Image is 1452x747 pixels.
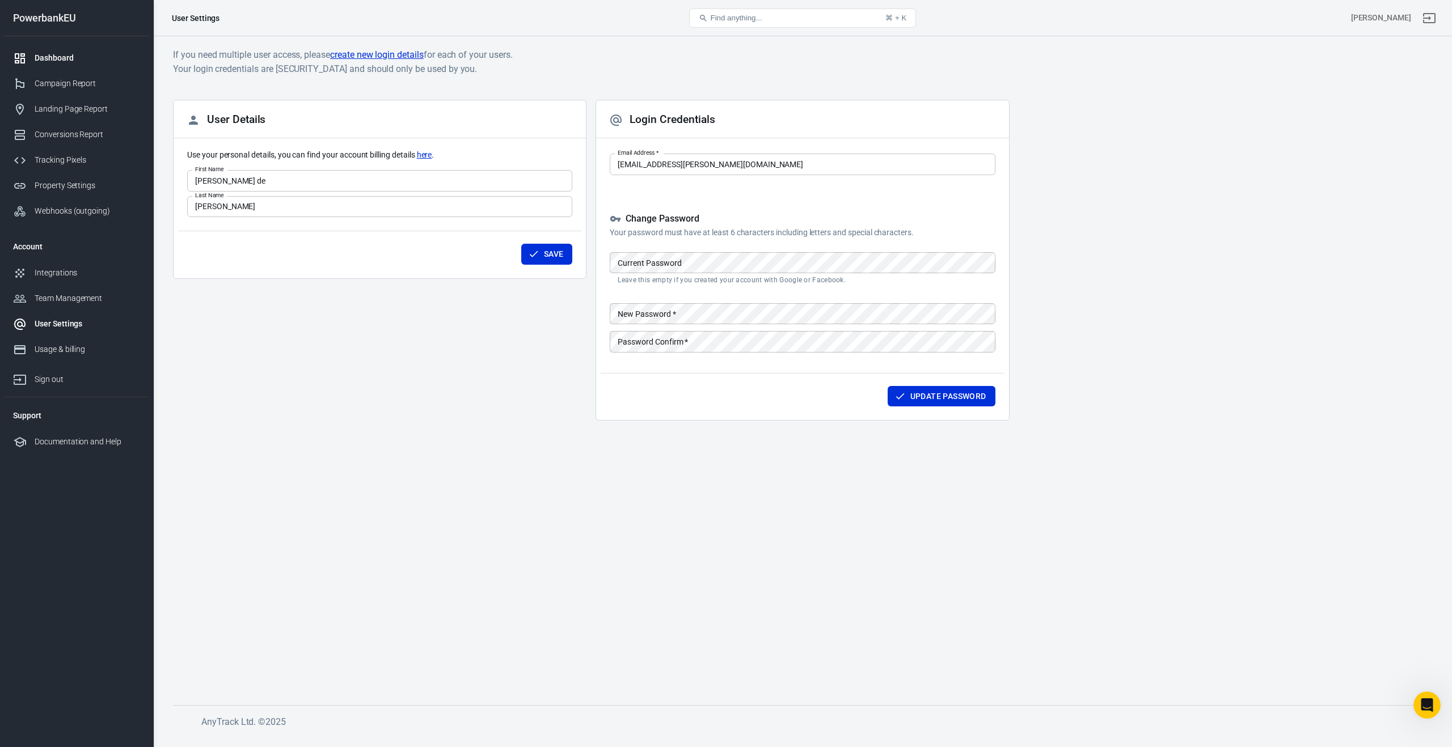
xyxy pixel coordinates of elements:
[35,205,140,217] div: Webhooks (outgoing)
[521,244,573,265] button: Save
[9,307,218,351] div: Derrick says…
[35,318,140,330] div: User Settings
[173,48,1432,76] h6: If you need multiple user access, please for each of your users. Your login credentials are [SECU...
[35,78,140,90] div: Campaign Report
[9,255,218,281] div: Derrick says…
[187,170,572,191] input: John
[417,149,432,161] a: here
[99,262,209,273] div: great thanks for the service
[7,5,29,26] button: go back
[35,129,140,141] div: Conversions Report
[35,343,140,355] div: Usage & billing
[35,52,140,64] div: Dashboard
[4,122,149,147] a: Conversions Report
[1416,5,1443,32] a: Sign out
[36,371,45,380] button: Gif picker
[888,386,995,407] button: Update Password
[1351,12,1411,24] div: Account id: euM9DEON
[35,267,140,279] div: Integrations
[193,367,213,385] button: Send a message…
[9,166,186,247] div: you have not yet installed the UTM tracking template, please follow Step 2 of the guide:[URL][DOM...
[50,313,209,336] div: Great it is working, have a wonderful day
[9,281,218,307] div: Derrick says…
[35,103,140,115] div: Landing Page Report
[4,362,149,392] a: Sign out
[330,48,424,62] a: create new login details
[187,196,572,217] input: Doe
[4,337,149,362] a: Usage & billing
[610,227,995,239] p: Your password must have at least 6 characters including letters and special characters.
[885,14,906,22] div: ⌘ + K
[35,154,140,166] div: Tracking Pixels
[90,255,218,280] div: great thanks for the service
[199,5,220,25] div: Close
[137,281,218,306] div: will check it out
[9,2,218,66] div: Derrick says…
[9,166,218,256] div: Jose says…
[172,12,220,24] div: User Settings
[178,5,199,26] button: Home
[9,66,218,132] div: Derrick says…
[618,148,659,157] label: Email Address
[187,113,265,127] h2: User Details
[91,132,218,157] div: this is now correct in report
[4,45,149,71] a: Dashboard
[201,715,1052,729] h6: AnyTrack Ltd. © 2025
[10,347,217,367] textarea: Message…
[1413,691,1441,719] iframe: Intercom live chat
[18,206,107,215] a: [URL][DOMAIN_NAME]
[4,147,149,173] a: Tracking Pixels
[35,436,140,448] div: Documentation and Help
[195,165,224,173] label: First Name
[4,311,149,337] a: User Settings
[100,139,209,150] div: this is now correct in report
[4,71,149,96] a: Campaign Report
[609,113,715,127] h2: Login Credentials
[32,6,50,24] img: Profile image for Jose
[54,371,63,380] button: Upload attachment
[55,14,105,26] p: Active 9h ago
[610,213,995,225] h5: Change Password
[35,292,140,304] div: Team Management
[146,288,209,299] div: will check it out
[4,13,149,23] div: PowerbankEU
[4,260,149,286] a: Integrations
[4,286,149,311] a: Team Management
[18,173,177,240] div: you have not yet installed the UTM tracking template, please follow Step 2 of the guide: then ver...
[41,307,218,342] div: Great it is working, have a wonderful day
[4,173,149,198] a: Property Settings
[618,275,987,285] p: Leave this empty if you created your account with Google or Facebook.
[4,233,149,260] li: Account
[187,149,572,161] p: Use your personal details, you can find your account billing details .
[72,371,81,380] button: Start recording
[710,14,762,22] span: Find anything...
[35,180,140,192] div: Property Settings
[4,96,149,122] a: Landing Page Report
[55,6,129,14] h1: [PERSON_NAME]
[689,9,916,28] button: Find anything...⌘ + K
[9,132,218,166] div: Derrick says…
[4,198,149,224] a: Webhooks (outgoing)
[18,371,27,380] button: Emoji picker
[35,373,140,385] div: Sign out
[195,191,224,200] label: Last Name
[4,402,149,429] li: Support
